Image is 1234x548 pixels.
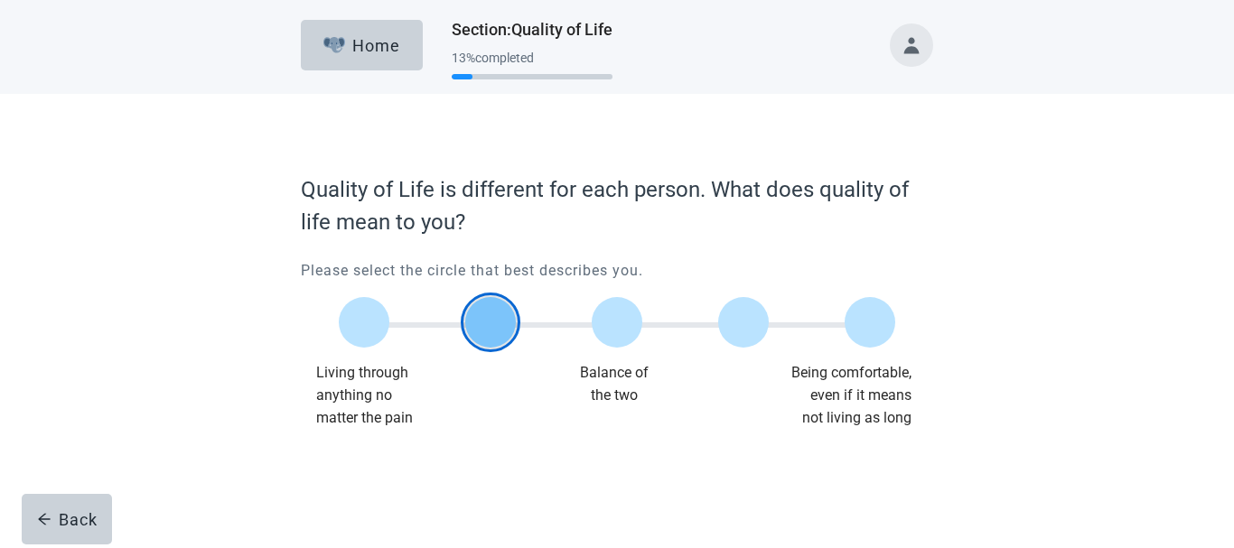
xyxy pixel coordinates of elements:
button: ElephantHome [301,20,423,70]
p: Please select the circle that best describes you. [301,260,933,282]
h1: Section : Quality of Life [452,17,612,42]
div: Progress section [452,43,612,88]
div: 13 % completed [452,51,612,65]
img: Elephant [323,37,346,53]
div: Being comfortable, even if it means not living as long [713,361,911,429]
div: Back [37,510,98,528]
span: arrow-left [37,512,51,526]
div: Balance of the two [515,361,713,429]
div: Living through anything no matter the pain [316,361,514,429]
div: Home [323,36,401,54]
button: arrow-leftBack [22,494,112,544]
button: Toggle account menu [890,23,933,67]
label: Quality of Life is different for each person. What does quality of life mean to you? [301,173,933,238]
